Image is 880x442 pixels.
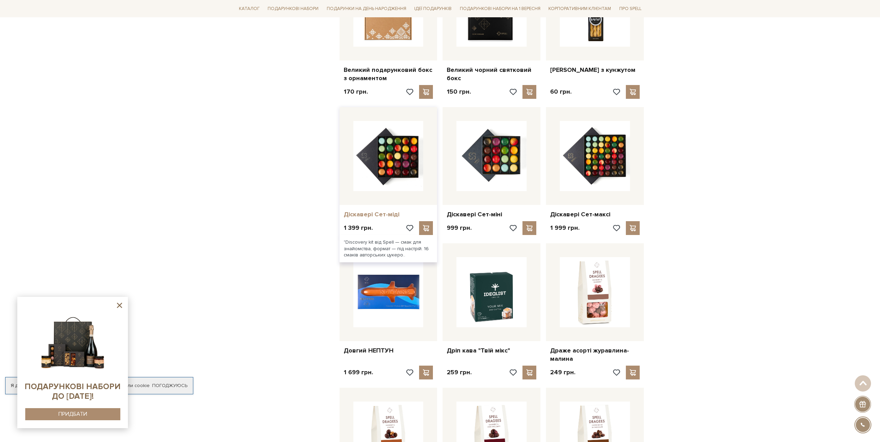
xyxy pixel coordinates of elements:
p: 150 грн. [447,88,471,96]
p: 1 699 грн. [344,368,373,376]
p: 60 грн. [550,88,572,96]
a: Діскавері Сет-міні [447,210,536,218]
a: Довгий НЕПТУН [344,347,433,355]
p: 1 399 грн. [344,224,373,232]
a: Драже асорті журавлина-малина [550,347,640,363]
a: Подарункові набори на 1 Вересня [457,3,543,15]
a: Погоджуюсь [152,383,187,389]
a: Діскавері Сет-максі [550,210,640,218]
a: Великий подарунковий бокс з орнаментом [344,66,433,82]
a: Подарункові набори [265,3,321,14]
a: Діскавері Сет-міді [344,210,433,218]
img: Дріп кава "Твій мікс" [456,257,527,327]
a: Про Spell [617,3,644,14]
a: Дріп кава "Твій мікс" [447,347,536,355]
a: Подарунки на День народження [324,3,409,14]
a: Великий чорний святковий бокс [447,66,536,82]
p: 249 грн. [550,368,575,376]
a: Корпоративним клієнтам [546,3,614,15]
a: файли cookie [118,383,150,388]
p: 170 грн. [344,88,368,96]
p: 259 грн. [447,368,472,376]
a: Ідеї подарунків [411,3,454,14]
div: "Discovery kit від Spell — смак для знайомства, формат — під настрій. 16 смаків авторських цукеро.. [340,235,437,262]
a: Каталог [236,3,262,14]
p: 999 грн. [447,224,472,232]
div: Я дозволяю [DOMAIN_NAME] використовувати [6,383,193,389]
a: [PERSON_NAME] з кунжутом [550,66,640,74]
p: 1 999 грн. [550,224,580,232]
